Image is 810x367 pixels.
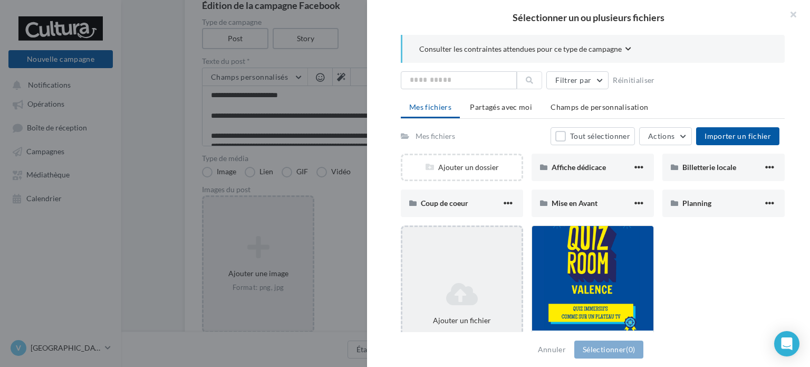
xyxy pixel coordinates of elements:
button: Sélectionner(0) [574,341,643,359]
span: Billetterie locale [682,163,736,172]
span: (0) [626,345,635,354]
span: Coup de coeur [421,199,468,208]
button: Filtrer par [546,71,609,89]
button: Importer un fichier [696,127,779,145]
span: Planning [682,199,711,208]
button: Réinitialiser [609,74,659,87]
div: Mes fichiers [416,131,455,142]
span: Partagés avec moi [470,102,532,111]
button: Consulter les contraintes attendues pour ce type de campagne [419,43,631,57]
span: Mise en Avant [552,199,597,208]
button: Annuler [534,343,570,356]
div: Open Intercom Messenger [774,331,799,356]
div: Ajouter un fichier [407,315,517,326]
div: Ajouter un dossier [402,162,522,173]
button: Tout sélectionner [551,127,635,145]
button: Actions [639,127,692,145]
span: Actions [648,131,674,140]
span: Mes fichiers [409,102,451,111]
span: Affiche dédicace [552,163,606,172]
h2: Sélectionner un ou plusieurs fichiers [384,13,793,22]
span: Consulter les contraintes attendues pour ce type de campagne [419,44,622,54]
span: Champs de personnalisation [551,102,648,111]
span: Importer un fichier [705,131,771,140]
